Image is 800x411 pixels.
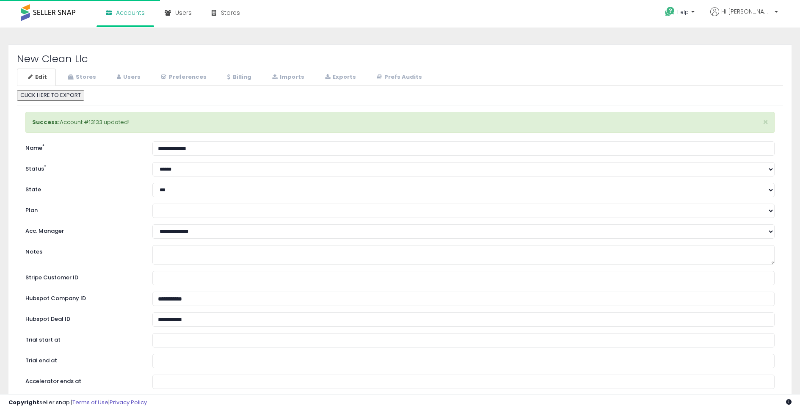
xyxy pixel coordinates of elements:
a: Exports [314,69,365,86]
strong: Copyright [8,398,39,406]
a: Hi [PERSON_NAME] [710,7,778,26]
label: Hubspot Company ID [19,292,146,303]
h2: New Clean Llc [17,53,783,64]
span: Accounts [116,8,145,17]
span: Hi [PERSON_NAME] [721,7,772,16]
label: Trial start at [19,333,146,344]
label: State [19,183,146,194]
div: Account #13133 updated! [25,112,775,133]
a: Users [106,69,149,86]
label: Hubspot Deal ID [19,312,146,323]
label: Accelerator ends at [19,375,146,386]
a: Edit [17,69,56,86]
div: seller snap | | [8,399,147,407]
a: Imports [261,69,313,86]
label: Plan [19,204,146,215]
span: Stores [221,8,240,17]
label: Acc. Manager [19,224,146,235]
button: CLICK HERE TO EXPORT [17,90,84,101]
span: Users [175,8,192,17]
label: Status [19,162,146,173]
label: Notes [19,245,146,256]
i: Get Help [665,6,675,17]
label: Trial end at [19,354,146,365]
a: Preferences [150,69,215,86]
a: Prefs Audits [366,69,431,86]
label: Stripe Customer ID [19,271,146,282]
label: Name [19,141,146,152]
a: Privacy Policy [110,398,147,406]
a: Billing [216,69,260,86]
a: Stores [57,69,105,86]
strong: Success: [32,118,60,126]
button: × [763,118,768,127]
span: Help [677,8,689,16]
a: Terms of Use [72,398,108,406]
